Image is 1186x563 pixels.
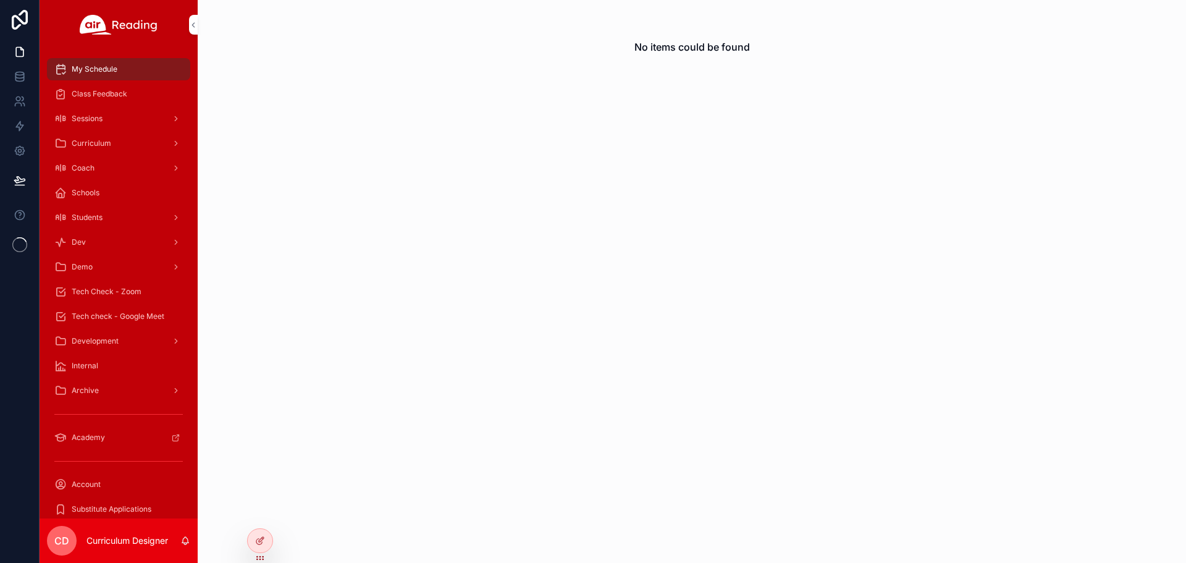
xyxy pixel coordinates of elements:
[47,231,190,253] a: Dev
[47,132,190,155] a: Curriculum
[47,281,190,303] a: Tech Check - Zoom
[634,40,750,54] h2: No items could be found
[72,64,117,74] span: My Schedule
[72,386,99,396] span: Archive
[72,336,119,346] span: Development
[72,138,111,148] span: Curriculum
[72,188,99,198] span: Schools
[72,213,103,222] span: Students
[72,287,141,297] span: Tech Check - Zoom
[47,58,190,80] a: My Schedule
[47,305,190,328] a: Tech check - Google Meet
[47,206,190,229] a: Students
[72,311,164,321] span: Tech check - Google Meet
[72,504,151,514] span: Substitute Applications
[80,15,158,35] img: App logo
[47,473,190,496] a: Account
[47,498,190,520] a: Substitute Applications
[47,426,190,449] a: Academy
[72,480,101,489] span: Account
[40,49,198,519] div: scrollable content
[47,256,190,278] a: Demo
[47,108,190,130] a: Sessions
[47,182,190,204] a: Schools
[47,157,190,179] a: Coach
[47,379,190,402] a: Archive
[72,163,95,173] span: Coach
[72,361,98,371] span: Internal
[72,89,127,99] span: Class Feedback
[47,355,190,377] a: Internal
[47,83,190,105] a: Class Feedback
[72,262,93,272] span: Demo
[72,433,105,442] span: Academy
[86,535,168,547] p: Curriculum Designer
[72,237,86,247] span: Dev
[47,330,190,352] a: Development
[54,533,69,548] span: CD
[72,114,103,124] span: Sessions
